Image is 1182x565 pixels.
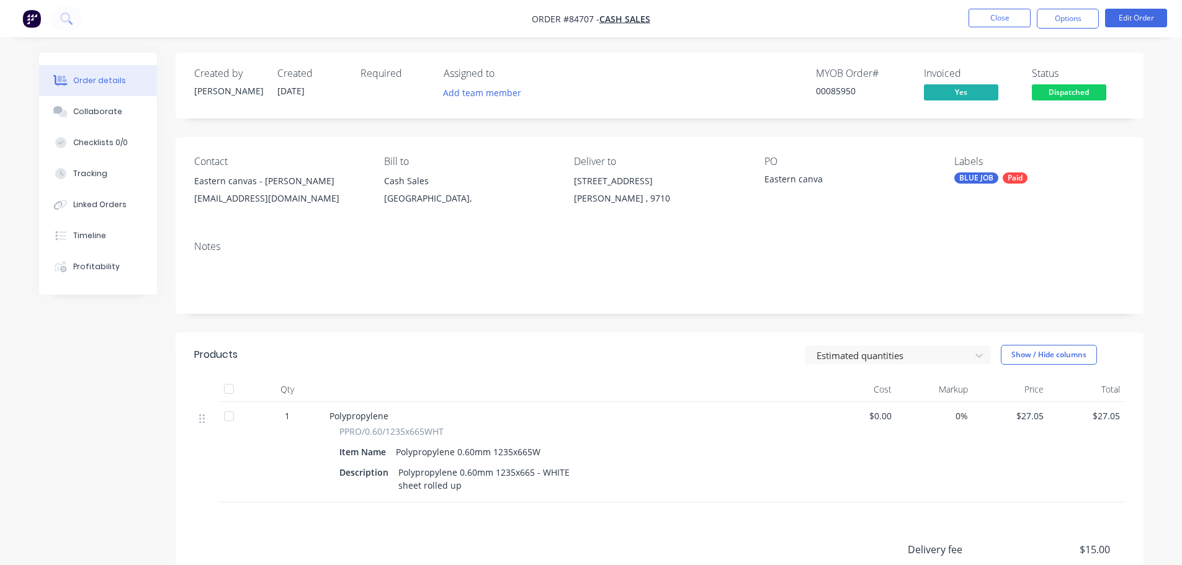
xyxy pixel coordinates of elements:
span: $27.05 [978,409,1044,422]
span: Order #84707 - [532,13,599,25]
span: $27.05 [1054,409,1120,422]
div: Paid [1003,172,1028,184]
button: Linked Orders [39,189,157,220]
button: Edit Order [1105,9,1167,27]
div: Created [277,68,346,79]
div: Notes [194,241,1125,252]
div: MYOB Order # [816,68,909,79]
div: Eastern canvas - [PERSON_NAME] [194,172,364,190]
div: [EMAIL_ADDRESS][DOMAIN_NAME] [194,190,364,207]
div: Polypropylene 0.60mm 1235x665W [391,443,545,461]
span: Delivery fee [908,542,1018,557]
div: Polypropylene 0.60mm 1235x665 - WHITE sheet rolled up [393,463,575,494]
div: [PERSON_NAME] [194,84,262,97]
div: Labels [954,156,1124,167]
div: Status [1032,68,1125,79]
div: [GEOGRAPHIC_DATA], [384,190,554,207]
div: Cost [821,377,897,402]
button: Collaborate [39,96,157,127]
img: Factory [22,9,41,28]
span: Dispatched [1032,84,1106,100]
div: Item Name [339,443,391,461]
div: BLUE JOB [954,172,998,184]
div: Deliver to [574,156,744,167]
div: Cash Sales[GEOGRAPHIC_DATA], [384,172,554,212]
button: Timeline [39,220,157,251]
span: Yes [924,84,998,100]
div: Linked Orders [73,199,127,210]
span: 0% [902,409,968,422]
div: Checklists 0/0 [73,137,128,148]
button: Checklists 0/0 [39,127,157,158]
button: Add team member [436,84,527,101]
div: Contact [194,156,364,167]
span: 1 [285,409,290,422]
div: Cash Sales [384,172,554,190]
div: [PERSON_NAME] , 9710 [574,190,744,207]
button: Order details [39,65,157,96]
div: Profitability [73,261,120,272]
span: PPRO/0.60/1235x665WHT [339,425,444,438]
div: Order details [73,75,126,86]
button: Options [1037,9,1099,29]
span: Polypropylene [329,410,388,422]
button: Close [969,9,1031,27]
div: PO [764,156,934,167]
div: Tracking [73,168,107,179]
span: $0.00 [826,409,892,422]
div: Collaborate [73,106,122,117]
div: Description [339,463,393,481]
button: Add team member [444,84,528,101]
div: [STREET_ADDRESS][PERSON_NAME] , 9710 [574,172,744,212]
button: Tracking [39,158,157,189]
div: Qty [250,377,325,402]
div: Total [1049,377,1125,402]
div: Required [360,68,429,79]
div: Price [973,377,1049,402]
div: 00085950 [816,84,909,97]
div: Products [194,347,238,362]
div: Markup [897,377,973,402]
button: Dispatched [1032,84,1106,103]
a: Cash Sales [599,13,650,25]
span: [DATE] [277,85,305,97]
div: Invoiced [924,68,1017,79]
div: Created by [194,68,262,79]
button: Show / Hide columns [1001,345,1097,365]
div: [STREET_ADDRESS] [574,172,744,190]
div: Assigned to [444,68,568,79]
div: Timeline [73,230,106,241]
button: Profitability [39,251,157,282]
div: Eastern canva [764,172,920,190]
div: Bill to [384,156,554,167]
span: $15.00 [1018,542,1109,557]
div: Eastern canvas - [PERSON_NAME][EMAIL_ADDRESS][DOMAIN_NAME] [194,172,364,212]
